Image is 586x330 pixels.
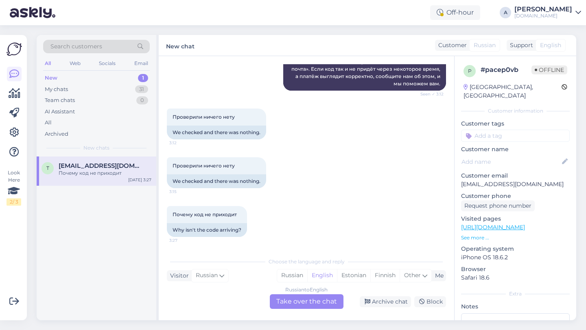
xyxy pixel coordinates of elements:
div: Take over the chat [270,294,343,309]
div: 1 [138,74,148,82]
p: Customer name [461,145,570,154]
a: [URL][DOMAIN_NAME] [461,224,525,231]
span: p [468,68,472,74]
div: A [500,7,511,18]
div: Email [133,58,150,69]
span: 3:27 [169,237,200,243]
div: Team chats [45,96,75,104]
div: Archived [45,130,68,138]
div: Choose the language and reply [167,258,446,265]
div: Socials [97,58,117,69]
p: See more ... [461,234,570,241]
span: English [540,41,561,50]
div: All [45,119,52,127]
span: Offline [531,65,567,74]
span: 3:12 [169,140,200,146]
input: Add name [461,157,560,166]
div: AI Assistant [45,108,75,116]
div: Estonian [337,269,370,282]
div: [GEOGRAPHIC_DATA], [GEOGRAPHIC_DATA] [464,83,562,100]
span: New chats [83,144,109,152]
div: My chats [45,85,68,93]
div: Block [414,296,446,307]
div: We checked and there was nothing. [167,126,266,139]
div: Why isn't the code arriving? [167,223,247,237]
div: English [307,269,337,282]
input: Add a tag [461,130,570,142]
p: Customer phone [461,192,570,200]
a: [PERSON_NAME][DOMAIN_NAME] [514,6,581,19]
div: We checked and there was nothing. [167,174,266,188]
div: [DATE] 3:27 [128,177,151,183]
div: Archive chat [360,296,411,307]
p: Visited pages [461,215,570,223]
span: Проверили ничего нету [173,114,235,120]
div: Customer [435,41,467,50]
div: Customer information [461,107,570,115]
div: Extra [461,290,570,297]
p: Browser [461,265,570,274]
span: Russian [196,271,218,280]
span: Проверили ничего нету [173,163,235,169]
div: [PERSON_NAME] [514,6,572,13]
span: tanja23@mail.ee [59,162,143,169]
p: iPhone OS 18.6.2 [461,253,570,262]
div: Visitor [167,271,189,280]
p: Customer email [461,172,570,180]
span: Почему код не приходит [173,211,237,217]
div: Почему код не приходит [59,169,151,177]
span: Seen ✓ 3:12 [413,91,444,97]
span: 3:15 [169,189,200,195]
span: t [46,165,49,171]
div: Web [68,58,82,69]
div: Russian [277,269,307,282]
div: Request phone number [461,200,535,211]
span: Search customers [50,42,102,51]
div: New [45,74,57,82]
div: Off-hour [430,5,480,20]
p: Notes [461,302,570,311]
span: Russian [474,41,496,50]
div: # pacep0vb [481,65,531,75]
div: Support [507,41,533,50]
p: Safari 18.6 [461,274,570,282]
p: [EMAIL_ADDRESS][DOMAIN_NAME] [461,180,570,189]
p: Customer tags [461,119,570,128]
p: Operating system [461,245,570,253]
div: 0 [136,96,148,104]
div: Me [432,271,444,280]
div: 31 [135,85,148,93]
div: Finnish [370,269,400,282]
img: Askly Logo [7,41,22,57]
div: Look Here [7,169,21,206]
div: Russian to English [285,286,328,293]
div: 2 / 3 [7,198,21,206]
div: [DOMAIN_NAME] [514,13,572,19]
label: New chat [166,40,195,51]
span: Other [404,271,421,279]
div: Если всё оплачено, код должен прийти на вашу электронную почту в ближайшее время. Проверьте почто... [283,40,446,91]
div: All [43,58,52,69]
